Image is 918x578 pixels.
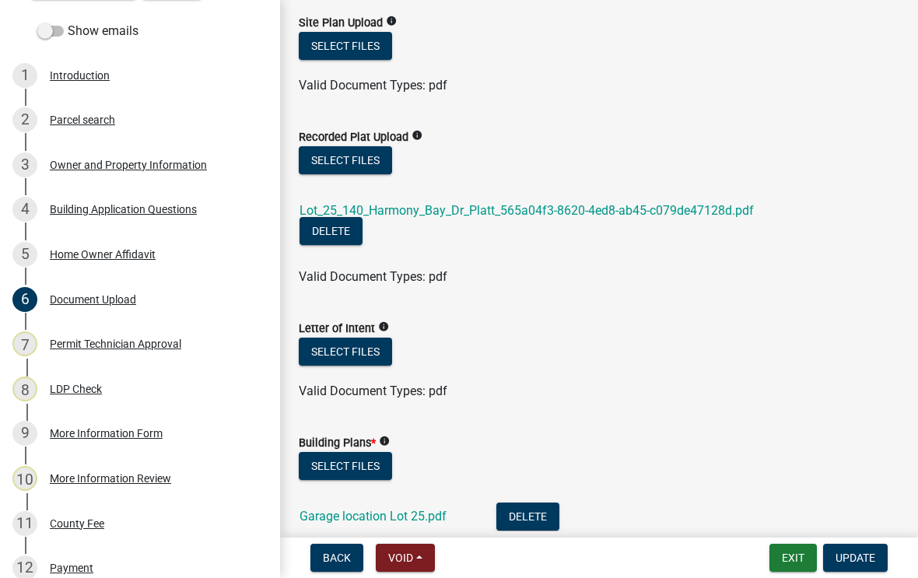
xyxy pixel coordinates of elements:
a: Lot_25_140_Harmony_Bay_Dr_Platt_565a04f3-8620-4ed8-ab45-c079de47128d.pdf [300,203,754,218]
wm-modal-confirm: Delete Document [496,510,559,525]
wm-modal-confirm: Delete Document [300,225,363,240]
div: 11 [12,511,37,536]
div: 7 [12,331,37,356]
button: Select files [299,452,392,480]
div: 9 [12,421,37,446]
div: 10 [12,466,37,491]
button: Exit [769,544,817,572]
span: Back [323,552,351,564]
span: Update [836,552,875,564]
div: 4 [12,197,37,222]
label: Show emails [37,22,138,40]
div: 3 [12,152,37,177]
div: 2 [12,107,37,132]
button: Update [823,544,888,572]
i: info [379,436,390,447]
div: Home Owner Affidavit [50,249,156,260]
div: Introduction [50,70,110,81]
div: Building Application Questions [50,204,197,215]
label: Site Plan Upload [299,18,383,29]
i: info [412,130,422,141]
i: info [378,321,389,332]
button: Back [310,544,363,572]
label: Recorded Plat Upload [299,132,408,143]
div: 1 [12,63,37,88]
div: Owner and Property Information [50,159,207,170]
span: Valid Document Types: pdf [299,269,447,284]
div: 5 [12,242,37,267]
span: Valid Document Types: pdf [299,78,447,93]
i: info [386,16,397,26]
span: Valid Document Types: pdf [299,384,447,398]
div: Permit Technician Approval [50,338,181,349]
div: Document Upload [50,294,136,305]
button: Select files [299,32,392,60]
button: Delete [300,217,363,245]
button: Void [376,544,435,572]
div: More Information Form [50,428,163,439]
button: Delete [496,503,559,531]
span: Void [388,552,413,564]
div: More Information Review [50,473,171,484]
div: Parcel search [50,114,115,125]
label: Building Plans [299,438,376,449]
div: 8 [12,377,37,401]
button: Select files [299,146,392,174]
a: Garage location Lot 25.pdf [300,509,447,524]
label: Letter of Intent [299,324,375,335]
div: 6 [12,287,37,312]
div: LDP Check [50,384,102,394]
div: Payment [50,562,93,573]
div: County Fee [50,518,104,529]
button: Select files [299,338,392,366]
